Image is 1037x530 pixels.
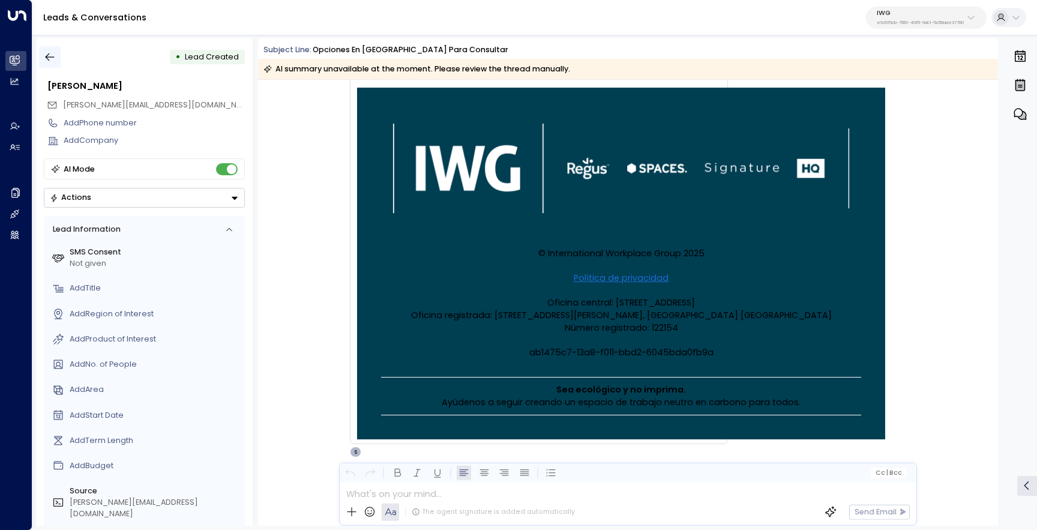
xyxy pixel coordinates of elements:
div: Lead Information [49,224,120,235]
div: Opciones en [GEOGRAPHIC_DATA] para consultar [313,44,508,56]
button: Cc|Bcc [871,468,906,478]
div: AddTitle [70,283,241,294]
p: IWG [877,10,964,17]
a: Leads & Conversations [43,11,146,23]
div: Button group with a nested menu [44,188,245,208]
a: Política de privacidad [574,272,669,285]
strong: Sea ecológico y no imprima. [556,384,686,396]
div: [PERSON_NAME] [47,80,245,93]
div: AddArea [70,384,241,396]
span: | [886,469,888,477]
p: Oficina central: [STREET_ADDRESS] [381,297,861,309]
p: ab1475c7-13a8-f011-bbd2-6045bda0fb9a [381,346,861,359]
div: AddTerm Length [70,435,241,447]
p: e92915cb-7661-49f5-9dc1-5c58aae37760 [877,20,964,25]
div: Actions [50,193,91,202]
label: SMS Consent [70,247,241,258]
div: AddStart Date [70,410,241,421]
div: The agent signature is added automatically [412,507,575,517]
span: [PERSON_NAME][EMAIL_ADDRESS][DOMAIN_NAME] [63,100,255,110]
img: The IWG Network [381,112,861,225]
button: Undo [343,466,358,481]
p: © International Workplace Group 2025 [381,247,861,260]
span: Lead Created [185,52,239,62]
div: AddCompany [64,135,245,146]
div: AddBudget [70,460,241,472]
div: AI Mode [64,163,95,175]
div: S [350,447,361,457]
span: carlos_aguirre_cac@yahoo.es [63,100,245,111]
p: Número registrado: 122154 [381,322,861,334]
div: [PERSON_NAME][EMAIL_ADDRESS][DOMAIN_NAME] [70,497,241,520]
label: Source [70,486,241,497]
button: Actions [44,188,245,208]
p: Ayúdenos a seguir creando un espacio de trabajo neutro en carbono para todos. [381,396,861,409]
div: AddRegion of Interest [70,309,241,320]
div: AI summary unavailable at the moment. Please review the thread manually. [263,63,570,75]
button: Redo [363,466,378,481]
div: Not given [70,258,241,270]
span: Subject Line: [263,44,311,55]
div: AddPhone number [64,118,245,129]
button: IWGe92915cb-7661-49f5-9dc1-5c58aae37760 [866,7,987,29]
div: AddProduct of Interest [70,334,241,345]
a: https://em.iwgplc.com/1/5/1954/2/Q_B7n7qSWBEVcHyodUINTU2a0vXTCAfSbngZd9_bntTg8hJoNyqoxhxmwucO6riK... [381,112,861,225]
div: AddNo. of People [70,359,241,370]
div: • [175,47,181,67]
p: Oficina registrada: [STREET_ADDRESS][PERSON_NAME], [GEOGRAPHIC_DATA] [GEOGRAPHIC_DATA] [381,309,861,322]
span: Cc Bcc [875,469,902,477]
